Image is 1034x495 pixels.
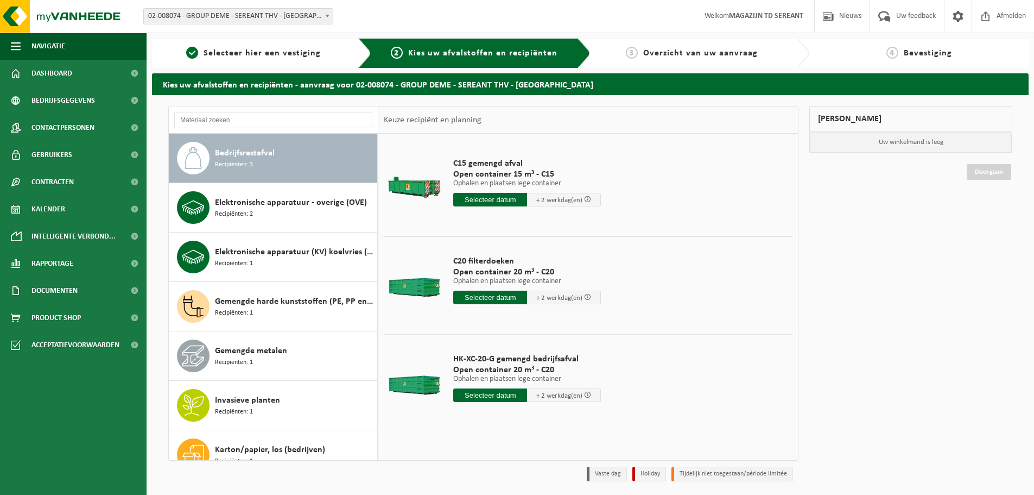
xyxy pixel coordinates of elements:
[391,47,403,59] span: 2
[536,392,582,399] span: + 2 werkdag(en)
[31,331,119,359] span: Acceptatievoorwaarden
[215,196,367,209] span: Elektronische apparatuur - overige (OVE)
[31,277,78,304] span: Documenten
[215,160,253,170] span: Recipiënten: 3
[453,256,601,267] span: C20 filterdoeken
[215,246,375,259] span: Elektronische apparatuur (KV) koelvries (huishoudelijk)
[215,308,253,318] span: Recipiënten: 1
[453,389,527,402] input: Selecteer datum
[632,467,666,481] li: Holiday
[174,112,372,128] input: Materiaal zoeken
[204,49,321,58] span: Selecteer hier een vestiging
[904,49,952,58] span: Bevestiging
[215,407,253,417] span: Recipiënten: 1
[169,331,378,381] button: Gemengde metalen Recipiënten: 1
[967,164,1011,180] a: Doorgaan
[169,233,378,282] button: Elektronische apparatuur (KV) koelvries (huishoudelijk) Recipiënten: 1
[215,147,275,160] span: Bedrijfsrestafval
[408,49,557,58] span: Kies uw afvalstoffen en recipiënten
[31,223,116,250] span: Intelligente verbond...
[809,106,1012,132] div: [PERSON_NAME]
[453,180,601,187] p: Ophalen en plaatsen lege container
[169,282,378,331] button: Gemengde harde kunststoffen (PE, PP en PVC), recycleerbaar (industrieel) Recipiënten: 1
[31,60,72,87] span: Dashboard
[215,358,253,368] span: Recipiënten: 1
[453,278,601,285] p: Ophalen en plaatsen lege container
[169,430,378,480] button: Karton/papier, los (bedrijven) Recipiënten: 1
[152,73,1029,95] h2: Kies uw afvalstoffen en recipiënten - aanvraag voor 02-008074 - GROUP DEME - SEREANT THV - [GEOGR...
[31,250,73,277] span: Rapportage
[671,467,793,481] li: Tijdelijk niet toegestaan/période limitée
[215,295,375,308] span: Gemengde harde kunststoffen (PE, PP en PVC), recycleerbaar (industrieel)
[643,49,758,58] span: Overzicht van uw aanvraag
[169,183,378,233] button: Elektronische apparatuur - overige (OVE) Recipiënten: 2
[453,158,601,169] span: C15 gemengd afval
[31,196,65,223] span: Kalender
[536,197,582,204] span: + 2 werkdag(en)
[215,209,253,220] span: Recipiënten: 2
[215,456,253,467] span: Recipiënten: 1
[536,295,582,302] span: + 2 werkdag(en)
[453,375,601,383] p: Ophalen en plaatsen lege container
[810,132,1012,153] p: Uw winkelmand is leeg
[31,304,81,331] span: Product Shop
[31,33,65,60] span: Navigatie
[215,443,325,456] span: Karton/papier, los (bedrijven)
[453,169,601,180] span: Open container 15 m³ - C15
[453,291,527,304] input: Selecteer datum
[143,8,333,24] span: 02-008074 - GROUP DEME - SEREANT THV - ANTWERPEN
[626,47,638,59] span: 3
[729,12,803,20] strong: MAGAZIJN TD SEREANT
[453,365,601,375] span: Open container 20 m³ - C20
[31,87,95,114] span: Bedrijfsgegevens
[378,106,487,134] div: Keuze recipiënt en planning
[453,267,601,278] span: Open container 20 m³ - C20
[215,344,287,358] span: Gemengde metalen
[215,259,253,269] span: Recipiënten: 1
[31,168,74,196] span: Contracten
[215,394,280,407] span: Invasieve planten
[453,354,601,365] span: HK-XC-20-G gemengd bedrijfsafval
[31,141,72,168] span: Gebruikers
[186,47,198,59] span: 1
[886,47,898,59] span: 4
[31,114,94,141] span: Contactpersonen
[169,134,378,183] button: Bedrijfsrestafval Recipiënten: 3
[587,467,627,481] li: Vaste dag
[453,193,527,206] input: Selecteer datum
[144,9,333,24] span: 02-008074 - GROUP DEME - SEREANT THV - ANTWERPEN
[169,381,378,430] button: Invasieve planten Recipiënten: 1
[157,47,350,60] a: 1Selecteer hier een vestiging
